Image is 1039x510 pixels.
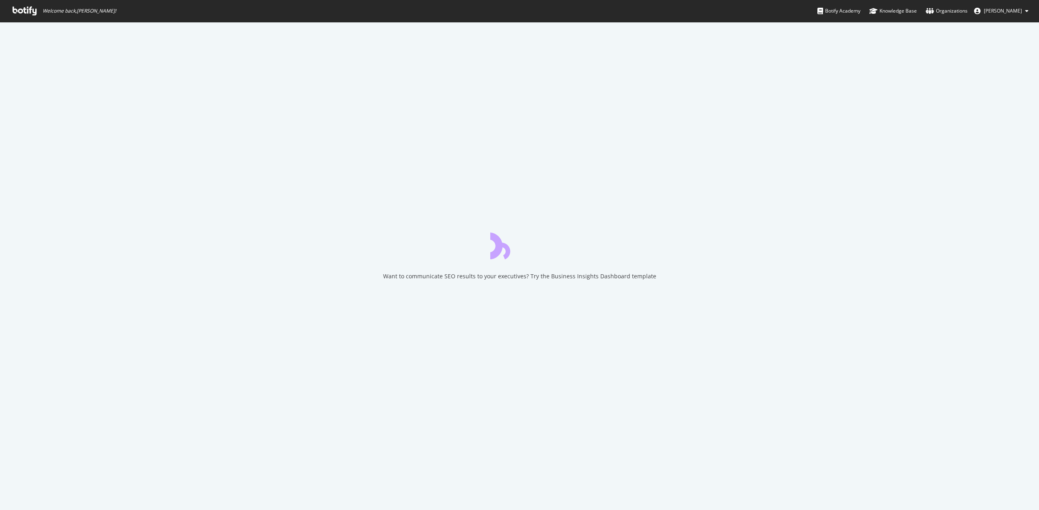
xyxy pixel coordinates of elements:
[926,7,968,15] div: Organizations
[817,7,860,15] div: Botify Academy
[968,4,1035,17] button: [PERSON_NAME]
[984,7,1022,14] span: Meredith Gummerson
[869,7,917,15] div: Knowledge Base
[43,8,116,14] span: Welcome back, [PERSON_NAME] !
